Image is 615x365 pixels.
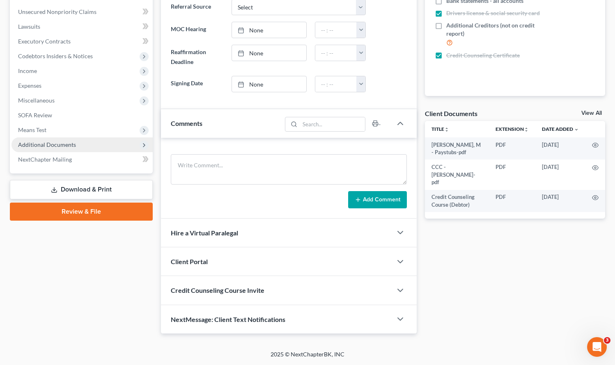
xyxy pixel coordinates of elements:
[11,5,153,19] a: Unsecured Nonpriority Claims
[446,51,520,59] span: Credit Counseling Certificate
[425,190,489,212] td: Credit Counseling Course (Debtor)
[232,45,306,61] a: None
[315,45,357,61] input: -- : --
[171,119,202,127] span: Comments
[444,127,449,132] i: unfold_more
[542,126,579,132] a: Date Added expand_more
[431,126,449,132] a: Titleunfold_more
[315,22,357,38] input: -- : --
[11,34,153,49] a: Executory Contracts
[18,67,37,74] span: Income
[489,190,535,212] td: PDF
[425,160,489,189] td: CCC - [PERSON_NAME]-pdf
[300,117,365,131] input: Search...
[18,112,52,119] span: SOFA Review
[425,137,489,160] td: [PERSON_NAME], M - Paystubs-pdf
[535,190,585,212] td: [DATE]
[10,203,153,221] a: Review & File
[171,315,285,323] span: NextMessage: Client Text Notifications
[587,337,607,357] iframe: Intercom live chat
[18,23,40,30] span: Lawsuits
[496,126,529,132] a: Extensionunfold_more
[11,108,153,123] a: SOFA Review
[232,76,306,92] a: None
[167,22,228,38] label: MOC Hearing
[18,97,55,104] span: Miscellaneous
[604,337,610,344] span: 3
[489,160,535,189] td: PDF
[18,8,96,15] span: Unsecured Nonpriority Claims
[425,109,477,118] div: Client Documents
[18,126,46,133] span: Means Test
[18,82,41,89] span: Expenses
[171,286,264,294] span: Credit Counseling Course Invite
[524,127,529,132] i: unfold_more
[446,9,540,17] span: Drivers license & social security card
[535,160,585,189] td: [DATE]
[535,137,585,160] td: [DATE]
[171,258,208,265] span: Client Portal
[574,127,579,132] i: expand_more
[18,141,76,148] span: Additional Documents
[10,180,153,199] a: Download & Print
[73,350,542,365] div: 2025 © NextChapterBK, INC
[11,19,153,34] a: Lawsuits
[446,21,553,38] span: Additional Creditors (not on credit report)
[11,152,153,167] a: NextChapter Mailing
[348,191,407,208] button: Add Comment
[167,76,228,92] label: Signing Date
[581,110,602,116] a: View All
[171,229,238,237] span: Hire a Virtual Paralegal
[18,156,72,163] span: NextChapter Mailing
[232,22,306,38] a: None
[489,137,535,160] td: PDF
[315,76,357,92] input: -- : --
[18,52,93,59] span: Codebtors Insiders & Notices
[167,45,228,69] label: Reaffirmation Deadline
[18,38,71,45] span: Executory Contracts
